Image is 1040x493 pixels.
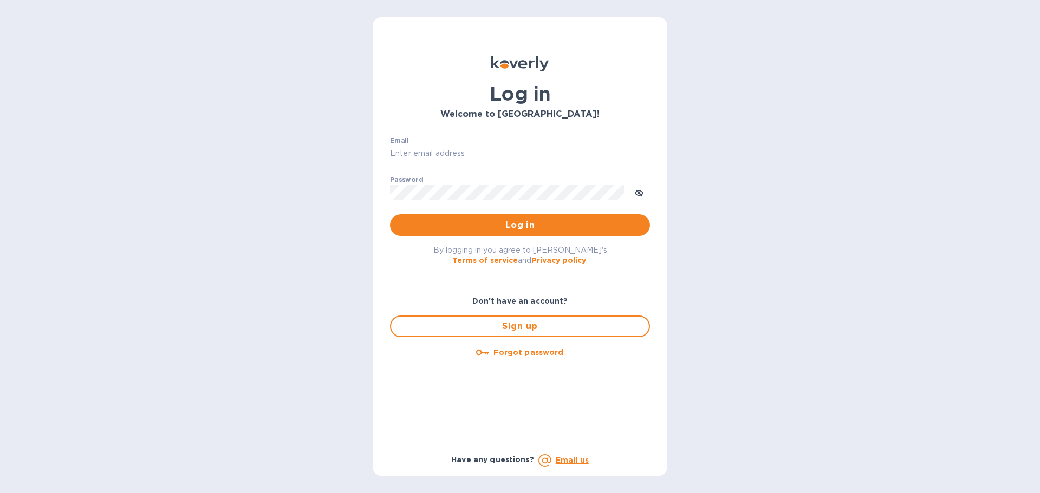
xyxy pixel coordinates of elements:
[472,297,568,305] b: Don't have an account?
[390,82,650,105] h1: Log in
[433,246,607,265] span: By logging in you agree to [PERSON_NAME]'s and .
[452,256,518,265] a: Terms of service
[390,315,650,337] button: Sign up
[390,137,409,144] label: Email
[491,56,549,71] img: Koverly
[400,320,640,333] span: Sign up
[390,214,650,236] button: Log in
[628,181,650,203] button: toggle password visibility
[390,146,650,162] input: Enter email address
[493,348,563,357] u: Forgot password
[531,256,586,265] a: Privacy policy
[390,109,650,120] h3: Welcome to [GEOGRAPHIC_DATA]!
[556,456,589,464] a: Email us
[390,176,423,183] label: Password
[399,219,641,232] span: Log in
[451,455,534,464] b: Have any questions?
